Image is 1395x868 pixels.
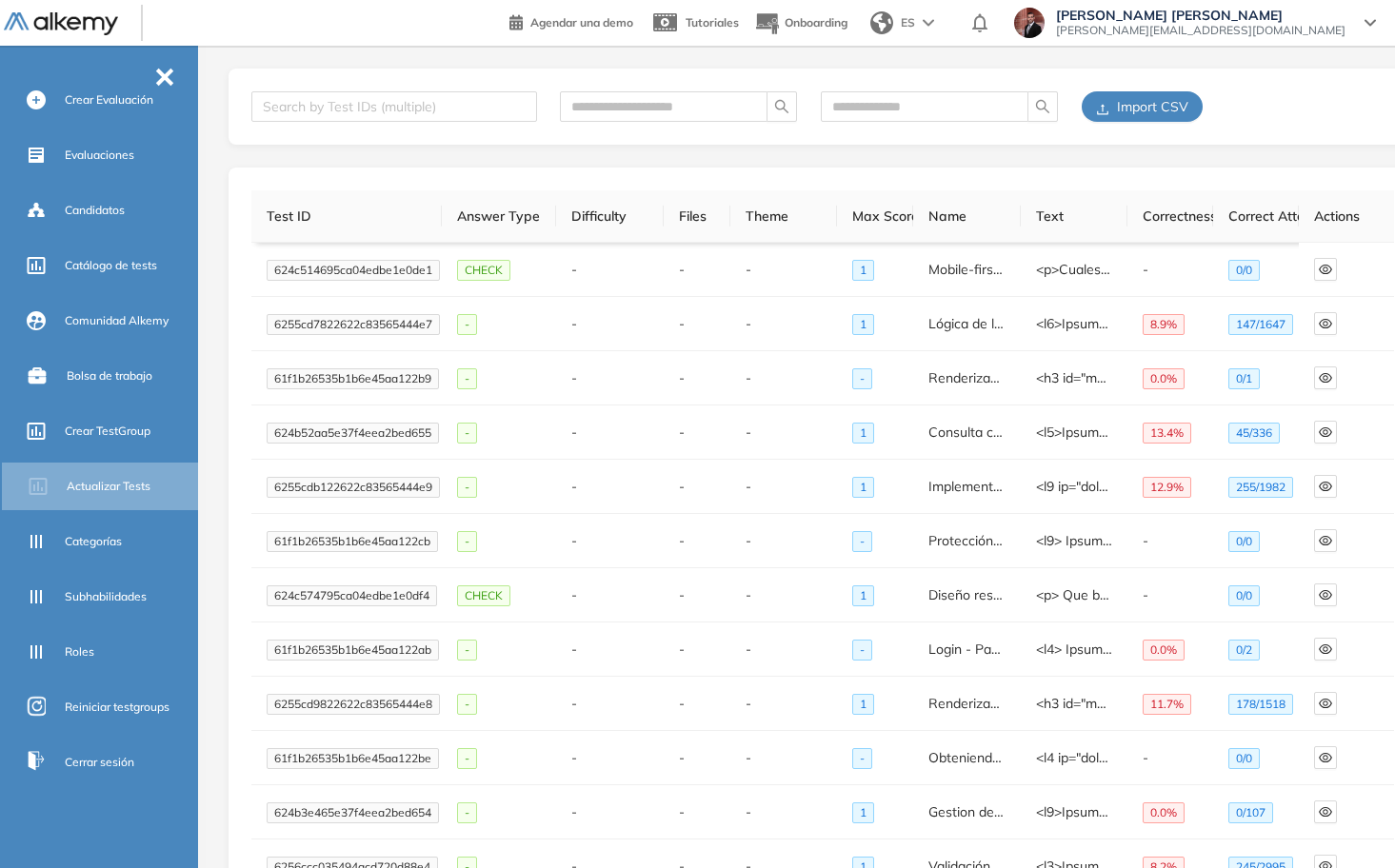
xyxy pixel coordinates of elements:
[267,585,437,606] span: 624c574795ca04edbe1e0df4
[65,202,125,219] span: Candidatos
[1228,423,1280,444] span: 45 / 336
[65,147,134,164] span: Evaluaciones
[679,803,685,820] span: -
[730,731,838,785] td: -
[913,514,1021,568] td: Protección de rutas
[730,514,838,568] td: -
[1314,638,1337,661] button: eye
[1021,785,1128,839] td: <h3>Consigna</h3> <p>Se desea realizar un prototipo para el registro, inicio de sesion y perfil d...
[1056,8,1345,23] span: [PERSON_NAME] [PERSON_NAME]
[267,368,439,389] span: 61f1b26535b1b6e45aa122b9
[556,297,664,351] td: -
[1117,96,1188,117] span: Import CSV
[730,297,838,351] td: -
[746,315,751,332] span: -
[457,423,477,444] span: -
[923,19,934,27] img: arrow
[1021,405,1128,460] td: <h3>Consigna</h3> <p> El usuario acaba de ingresar a su "Catalogo Personal" (Componente Catalogo)...
[913,190,1021,243] th: Name
[65,423,150,440] span: Crear TestGroup
[730,622,838,677] td: -
[1056,23,1345,38] span: [PERSON_NAME][EMAIL_ADDRESS][DOMAIN_NAME]
[556,514,664,568] td: -
[730,351,838,405] td: -
[556,243,664,297] td: -
[1143,477,1191,498] span: 12.9 %
[530,15,633,30] span: Agendar una demo
[571,424,577,441] span: -
[913,677,1021,731] td: Renderizando un listado
[852,748,872,769] span: -
[267,531,438,552] span: 61f1b26535b1b6e45aa122cb
[1021,460,1128,514] td: <h3 id="markdown-header-objetivos">Objetivos 📌</h3> <p>En base a la estructura existente del head...
[442,190,556,243] th: Answer Type
[556,731,664,785] td: -
[852,531,872,552] span: -
[852,260,874,281] span: 1
[1021,297,1128,351] td: <h3>Objetivos 📌</h3> <p>Tu objetivo será elaborar el flujo posterior a la petición de login al se...
[571,369,577,386] span: -
[1315,425,1336,439] span: eye
[1315,263,1336,276] span: eye
[65,699,169,716] span: Reiniciar testgroups
[1127,243,1213,297] td: -
[913,568,1021,622] td: Diseño responsive
[267,802,439,823] span: 624b3e465e37f4eea2bed654
[4,12,118,36] img: Logo
[746,695,751,712] span: -
[852,694,874,715] span: 1
[730,190,838,243] th: Theme
[65,257,157,274] span: Catálogo de tests
[1082,91,1203,122] button: uploadImport CSV
[1027,91,1058,122] button: search
[837,190,913,243] th: Max Score
[870,11,893,34] img: world
[1315,642,1336,656] span: eye
[746,532,751,549] span: -
[457,640,477,661] span: -
[1021,190,1128,243] th: Text
[679,749,685,766] span: -
[457,585,510,606] span: CHECK
[686,15,739,30] span: Tutoriales
[556,622,664,677] td: -
[852,368,872,389] span: -
[679,586,685,603] span: -
[679,695,685,712] span: -
[730,785,838,839] td: -
[913,243,1021,297] td: Mobile-first con orientacion de pantalla
[730,460,838,514] td: -
[746,261,751,278] span: -
[730,568,838,622] td: -
[1096,102,1109,117] span: upload
[1127,190,1213,243] th: Correctness %
[1314,421,1337,444] button: eye
[556,351,664,405] td: -
[1143,423,1191,444] span: 13.4 %
[1314,312,1337,335] button: eye
[556,405,664,460] td: -
[1228,368,1260,389] span: 0 / 1
[913,351,1021,405] td: Renderizando un listado de noticias
[1228,640,1260,661] span: 0 / 2
[571,261,577,278] span: -
[746,369,751,386] span: -
[913,622,1021,677] td: Login - Parte 1
[267,748,439,769] span: 61f1b26535b1b6e45aa122be
[251,190,442,243] th: Test ID
[679,478,685,495] span: -
[901,14,915,31] span: ES
[1228,260,1260,281] span: 0 / 0
[679,261,685,278] span: -
[664,190,730,243] th: Files
[913,460,1021,514] td: Implementación de estilos
[852,585,874,606] span: 1
[67,478,150,495] span: Actualizar Tests
[679,369,685,386] span: -
[571,586,577,603] span: -
[746,424,751,441] span: -
[1028,99,1057,114] span: search
[852,477,874,498] span: 1
[457,694,477,715] span: -
[852,423,874,444] span: 1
